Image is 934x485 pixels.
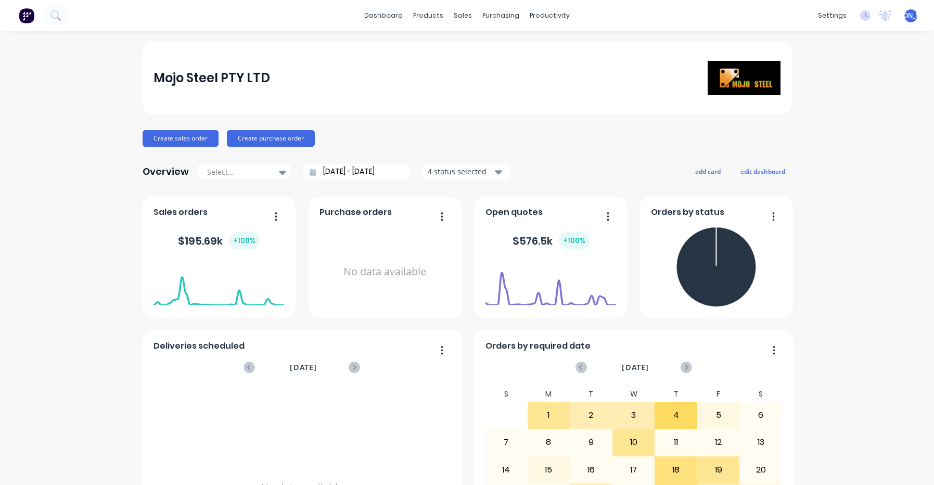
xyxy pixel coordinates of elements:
[485,387,528,402] div: S
[513,232,590,249] div: $ 576.5k
[485,206,543,219] span: Open quotes
[227,130,315,147] button: Create purchase order
[740,402,782,428] div: 6
[613,402,655,428] div: 3
[740,429,782,455] div: 13
[485,457,527,483] div: 14
[739,387,782,402] div: S
[698,429,739,455] div: 12
[528,457,570,483] div: 15
[570,387,612,402] div: T
[612,387,655,402] div: W
[485,429,527,455] div: 7
[813,8,852,23] div: settings
[477,8,524,23] div: purchasing
[708,61,781,95] img: Mojo Steel PTY LTD
[570,457,612,483] div: 16
[734,164,792,178] button: edit dashboard
[422,164,510,180] button: 4 status selected
[449,8,477,23] div: sales
[229,232,260,249] div: + 100 %
[178,232,260,249] div: $ 195.69k
[570,402,612,428] div: 2
[143,161,189,182] div: Overview
[143,130,219,147] button: Create sales order
[359,8,408,23] a: dashboard
[698,402,739,428] div: 5
[153,68,270,88] div: Mojo Steel PTY LTD
[428,166,493,177] div: 4 status selected
[613,429,655,455] div: 10
[651,206,724,219] span: Orders by status
[559,232,590,249] div: + 100 %
[697,387,740,402] div: F
[408,8,449,23] div: products
[698,457,739,483] div: 19
[655,429,697,455] div: 11
[655,387,697,402] div: T
[528,402,570,428] div: 1
[528,429,570,455] div: 8
[613,457,655,483] div: 17
[524,8,575,23] div: productivity
[319,206,392,219] span: Purchase orders
[622,362,649,373] span: [DATE]
[528,387,570,402] div: M
[319,223,450,321] div: No data available
[153,206,208,219] span: Sales orders
[655,402,697,428] div: 4
[570,429,612,455] div: 9
[655,457,697,483] div: 18
[688,164,727,178] button: add card
[740,457,782,483] div: 20
[290,362,317,373] span: [DATE]
[19,8,34,23] img: Factory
